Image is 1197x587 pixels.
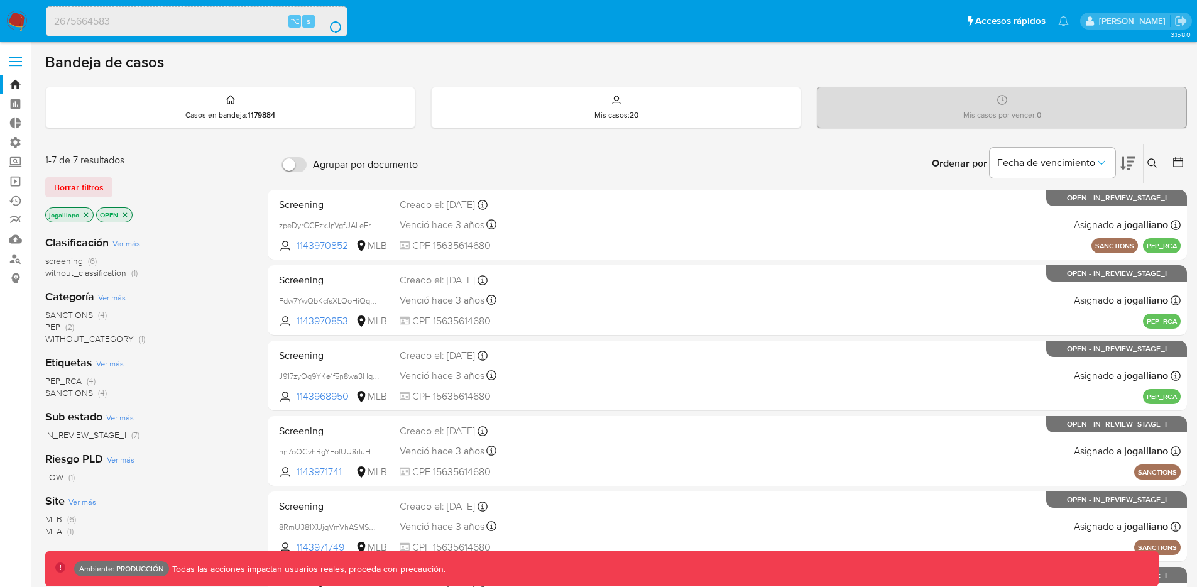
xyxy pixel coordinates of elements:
span: ⌥ [290,15,300,27]
button: search-icon [317,13,342,30]
a: Notificaciones [1058,16,1069,26]
p: joaquin.galliano@mercadolibre.com [1099,15,1170,27]
span: Accesos rápidos [975,14,1046,28]
span: s [307,15,310,27]
input: Buscar usuario o caso... [46,13,347,30]
p: Todas las acciones impactan usuarios reales, proceda con precaución. [169,563,445,575]
p: Ambiente: PRODUCCIÓN [79,566,164,571]
a: Salir [1174,14,1188,28]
